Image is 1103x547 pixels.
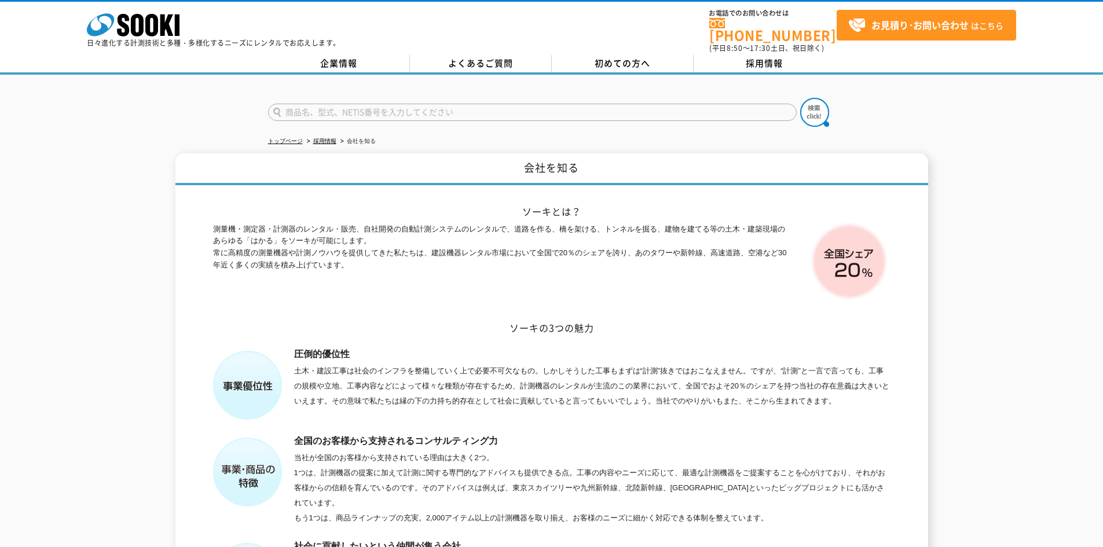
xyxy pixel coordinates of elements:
[410,55,552,72] a: よくあるご質問
[294,364,891,409] dd: 土木・建設工事は社会のインフラを整備していく上で必要不可欠なもの。しかしそうした工事もまずは“計測”抜きではおこなえません。ですが、“計測”と一言で言っても、工事の規模や立地、工事内容などによっ...
[552,55,694,72] a: 初めての方へ
[213,322,891,334] h2: ソーキの3つの魅力
[213,205,891,218] h2: ソーキとは？
[837,10,1016,41] a: お見積り･お問い合わせはこちら
[750,43,771,53] span: 17:30
[213,223,792,271] p: 測量機・測定器・計測器のレンタル・販売、自社開発の自動計測システムのレンタルで、道路を作る、橋を架ける、トンネルを掘る、建物を建てる等の土木・建築現場のあらゆる「はかる」をソーキが可能にします。...
[848,17,1003,34] span: はこちら
[213,438,283,507] img: 事業・商品の特徴
[213,351,283,420] img: 事業優位性
[595,57,650,69] span: 初めての方へ
[294,345,891,363] dt: 圧倒的優位性
[807,221,891,304] img: 全国シェア20%
[727,43,743,53] span: 8:50
[268,104,797,121] input: 商品名、型式、NETIS番号を入力してください
[338,135,376,148] li: 会社を知る
[871,18,969,32] strong: お見積り･お問い合わせ
[294,432,891,450] dt: 全国のお客様から支持されるコンサルティング力
[709,10,837,17] span: お電話でのお問い合わせは
[294,450,891,526] dd: 当社が全国のお客様から支持されている理由は大きく2つ。 1つは、計測機器の提案に加えて計測に関する専門的なアドバイスも提供できる点。工事の内容やニーズに応じて、最適な計測機器をご提案することを心...
[268,138,303,144] a: トップページ
[709,18,837,42] a: [PHONE_NUMBER]
[800,98,829,127] img: btn_search.png
[694,55,836,72] a: 採用情報
[268,55,410,72] a: 企業情報
[313,138,336,144] a: 採用情報
[709,43,824,53] span: (平日 ～ 土日、祝日除く)
[175,153,928,185] h1: 会社を知る
[87,39,340,46] p: 日々進化する計測技術と多種・多様化するニーズにレンタルでお応えします。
